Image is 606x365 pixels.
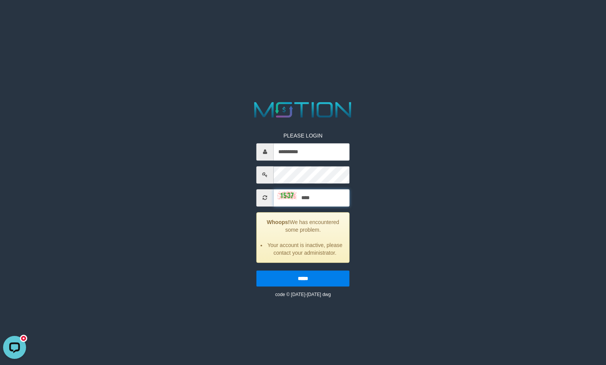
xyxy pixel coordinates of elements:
[256,212,350,263] div: We has encountered some problem.
[278,192,297,199] img: captcha
[250,99,356,120] img: MOTION_logo.png
[266,241,343,257] li: Your account is inactive, please contact your administrator.
[20,2,27,9] div: new message indicator
[256,132,350,139] p: PLEASE LOGIN
[3,3,26,26] button: Open LiveChat chat widget
[275,292,331,297] small: code © [DATE]-[DATE] dwg
[267,219,290,225] strong: Whoops!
